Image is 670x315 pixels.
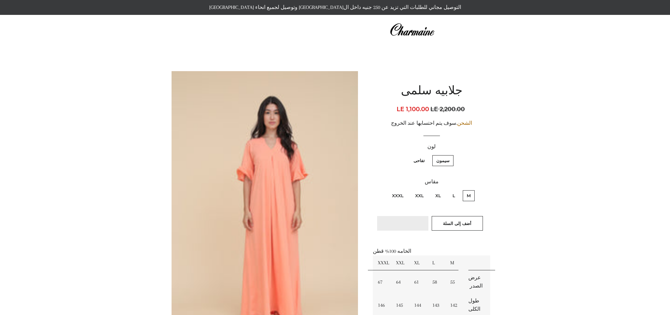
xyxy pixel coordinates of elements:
[397,106,429,113] span: LE 1,100.00
[432,155,453,166] label: سيمون
[430,105,466,114] span: LE 2,200.00
[373,119,490,127] div: .سوف يتم احتسابها عند الخروج
[449,190,459,201] label: L
[463,270,490,293] td: عرض الصدر
[391,270,409,293] td: 64
[373,270,391,293] td: 67
[445,270,463,293] td: 55
[373,83,490,100] h1: جلابيه سلمى
[431,190,445,201] label: XL
[391,255,409,270] td: XXL
[457,120,472,126] a: الشحن
[443,221,471,226] span: أضف إلى السلة
[427,270,446,293] td: 58
[411,190,428,201] label: XXL
[432,216,483,231] button: أضف إلى السلة
[373,143,490,151] label: لون
[445,255,463,270] td: M
[463,190,475,201] label: M
[373,255,391,270] td: XXXL
[373,178,490,186] label: مقاس
[388,190,408,201] label: XXXL
[409,270,427,293] td: 61
[410,155,429,166] label: تفاحى
[390,22,434,37] img: Charmaine Egypt
[427,255,446,270] td: L
[409,255,427,270] td: XL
